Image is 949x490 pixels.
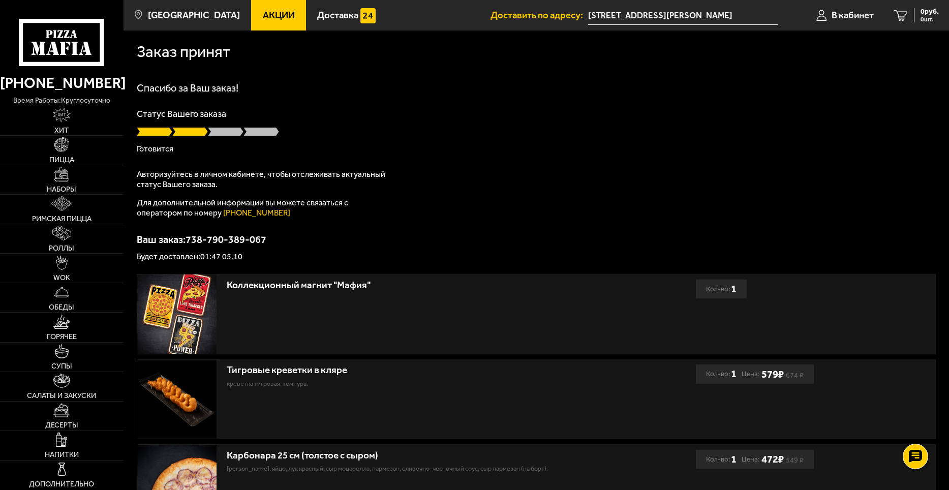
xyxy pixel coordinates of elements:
[49,303,74,311] span: Обеды
[731,364,737,383] b: 1
[317,11,358,20] span: Доставка
[742,364,759,383] span: Цена:
[29,480,94,487] span: Дополнительно
[137,253,936,261] p: Будет доставлен: 01:47 05.10
[137,44,230,59] h1: Заказ принят
[45,451,79,458] span: Напитки
[706,280,737,298] div: Кол-во:
[32,215,91,222] span: Римская пицца
[706,364,737,383] div: Кол-во:
[223,208,290,218] a: [PHONE_NUMBER]
[137,109,936,118] p: Статус Вашего заказа
[27,392,96,399] span: Салаты и закуски
[491,11,588,20] span: Доставить по адресу:
[832,11,874,20] span: В кабинет
[49,244,74,252] span: Роллы
[137,169,391,190] p: Авторизуйтесь в личном кабинете, чтобы отслеживать актуальный статус Вашего заказа.
[227,379,601,388] p: креветка тигровая, темпура.
[786,373,804,378] s: 674 ₽
[51,362,72,370] span: Супы
[53,274,70,281] span: WOK
[227,464,601,473] p: [PERSON_NAME], яйцо, лук красный, сыр Моцарелла, пармезан, сливочно-чесночный соус, сыр пармезан ...
[137,145,936,153] p: Готовится
[742,450,759,469] span: Цена:
[921,8,939,15] span: 0 руб.
[49,156,74,163] span: Пицца
[731,280,737,298] b: 1
[47,186,76,193] span: Наборы
[761,368,784,381] b: 579 ₽
[137,83,936,93] h1: Спасибо за Ваш заказ!
[263,11,295,20] span: Акции
[921,16,939,22] span: 0 шт.
[706,450,737,469] div: Кол-во:
[786,457,804,463] s: 549 ₽
[227,450,601,462] div: Карбонара 25 см (толстое с сыром)
[227,280,601,291] div: Коллекционный магнит "Мафия"
[45,421,78,428] span: Десерты
[137,198,391,218] p: Для дополнительной информации вы можете связаться с оператором по номеру
[588,6,778,25] input: Ваш адрес доставки
[47,333,77,340] span: Горячее
[360,8,375,23] img: 15daf4d41897b9f0e9f617042186c801.svg
[137,234,936,244] p: Ваш заказ: 738-790-389-067
[227,364,601,376] div: Тигровые креветки в кляре
[148,11,240,20] span: [GEOGRAPHIC_DATA]
[731,450,737,469] b: 1
[761,453,784,466] b: 472 ₽
[54,127,69,134] span: Хит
